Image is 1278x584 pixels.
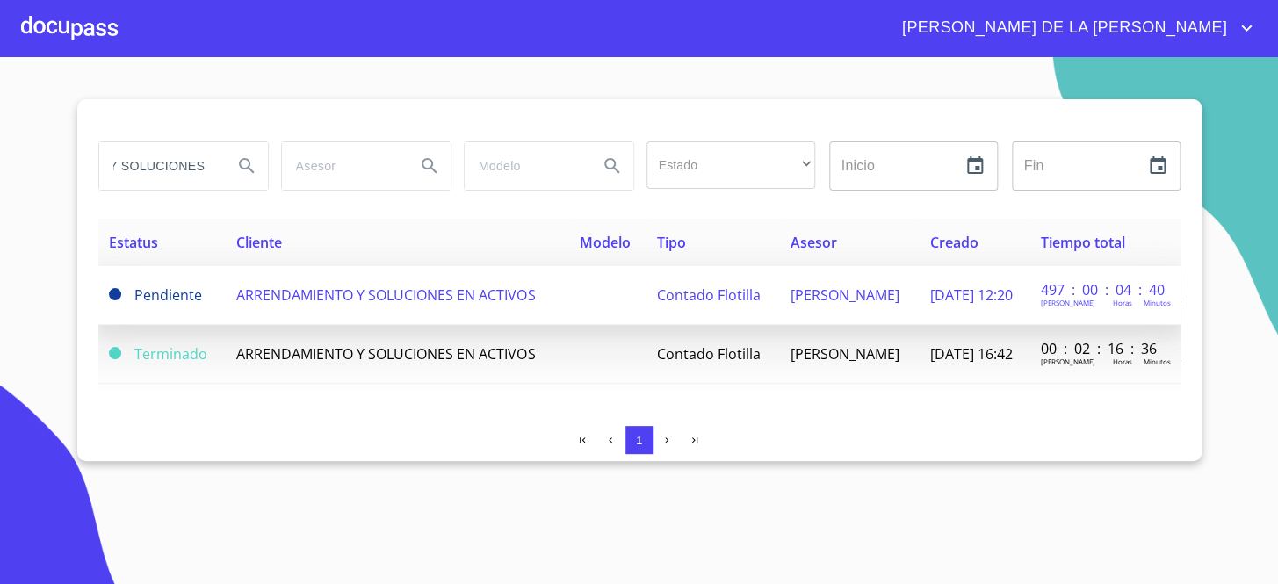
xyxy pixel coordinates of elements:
p: [PERSON_NAME] [1041,298,1095,307]
p: Minutos [1144,298,1171,307]
p: Minutos [1144,357,1171,366]
span: Pendiente [134,285,202,305]
span: Tipo [657,233,686,252]
span: Terminado [109,347,121,359]
span: [PERSON_NAME] [791,344,899,364]
button: Search [226,145,268,187]
span: Modelo [580,233,631,252]
span: ARRENDAMIENTO Y SOLUCIONES EN ACTIVOS [236,285,535,305]
button: Search [408,145,451,187]
span: Pendiente [109,288,121,300]
p: Horas [1113,357,1132,366]
button: account of current user [889,14,1257,42]
button: 1 [625,426,653,454]
p: [PERSON_NAME] [1041,357,1095,366]
span: Terminado [134,344,207,364]
span: [PERSON_NAME] [791,285,899,305]
span: Contado Flotilla [657,344,761,364]
span: [DATE] 16:42 [929,344,1012,364]
input: search [99,142,219,190]
p: Horas [1113,298,1132,307]
p: 00 : 02 : 16 : 36 [1041,339,1159,358]
span: [PERSON_NAME] DE LA [PERSON_NAME] [889,14,1236,42]
p: 497 : 00 : 04 : 40 [1041,280,1159,299]
span: [DATE] 12:20 [929,285,1012,305]
span: Cliente [236,233,282,252]
span: ARRENDAMIENTO Y SOLUCIONES EN ACTIVOS [236,344,535,364]
span: Asesor [791,233,837,252]
span: Tiempo total [1041,233,1125,252]
div: ​ [646,141,815,189]
span: Estatus [109,233,158,252]
input: search [282,142,401,190]
span: Contado Flotilla [657,285,761,305]
span: 1 [636,434,642,447]
span: Creado [929,233,978,252]
input: search [465,142,584,190]
button: Search [591,145,633,187]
